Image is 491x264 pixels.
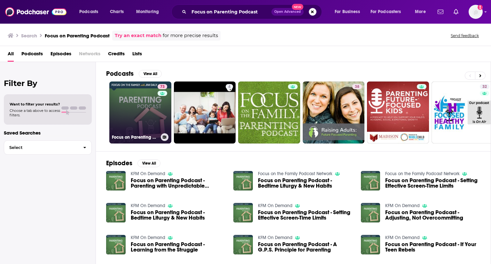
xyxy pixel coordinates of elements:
[5,6,66,18] img: Podchaser - Follow, Share and Rate Podcasts
[370,7,401,16] span: For Podcasters
[410,7,434,17] button: open menu
[292,4,303,10] span: New
[163,32,218,39] span: for more precise results
[106,171,126,190] a: Focus on Parenting Podcast - Parenting with Unpredictable Children
[189,7,271,17] input: Search podcasts, credits, & more...
[160,84,165,90] span: 73
[158,84,167,89] a: 73
[106,235,126,254] a: Focus on Parenting Podcast - Learning from the Struggle
[131,171,165,176] a: KFM On Demand
[8,49,14,62] a: All
[258,203,292,208] a: KFM On Demand
[106,203,126,222] img: Focus on Parenting Podcast - Bedtime Liturgy & New Habits
[435,6,446,17] a: Show notifications dropdown
[449,33,481,38] button: Send feedback
[330,7,368,17] button: open menu
[274,10,301,13] span: Open Advanced
[108,49,125,62] a: Credits
[385,203,420,208] a: KFM On Demand
[480,84,489,89] a: 32
[106,7,128,17] a: Charts
[415,7,426,16] span: More
[106,159,132,167] h2: Episodes
[131,178,226,189] a: Focus on Parenting Podcast - Parenting with Unpredictable Children
[131,203,165,208] a: KFM On Demand
[469,5,483,19] button: Show profile menu
[174,82,236,144] a: 4
[385,178,480,189] a: Focus on Parenting Podcast - Setting Effective Screen-Time Limits
[482,84,487,90] span: 32
[271,8,304,16] button: Open AdvancedNew
[110,7,124,16] span: Charts
[131,210,226,221] span: Focus on Parenting Podcast - Bedtime Liturgy & New Habits
[385,242,480,252] a: Focus on Parenting Podcast - If Your Teen Rebels
[303,82,365,144] a: 38
[385,235,420,240] a: KFM On Demand
[51,49,71,62] a: Episodes
[21,49,43,62] a: Podcasts
[233,235,253,254] img: Focus on Parenting Podcast - A G.P.S. Principle for Parenting
[233,203,253,222] img: Focus on Parenting Podcast - Setting Effective Screen-Time Limits
[21,33,37,39] h3: Search
[361,203,380,222] img: Focus on Parenting Podcast - Adjusting, Not Overcommitting
[469,5,483,19] span: Logged in as shcarlos
[258,171,332,176] a: Focus on the Family Podcast Network
[4,145,78,150] span: Select
[258,242,353,252] a: Focus on Parenting Podcast - A G.P.S. Principle for Parenting
[258,235,292,240] a: KFM On Demand
[258,178,353,189] span: Focus on Parenting Podcast - Bedtime Liturgy & New Habits
[361,171,380,190] img: Focus on Parenting Podcast - Setting Effective Screen-Time Limits
[233,171,253,190] img: Focus on Parenting Podcast - Bedtime Liturgy & New Habits
[469,5,483,19] img: User Profile
[75,7,106,17] button: open menu
[361,235,380,254] img: Focus on Parenting Podcast - If Your Teen Rebels
[10,102,60,106] span: Want to filter your results?
[106,70,162,78] a: PodcastsView All
[137,159,160,167] button: View All
[366,7,410,17] button: open menu
[106,159,160,167] a: EpisodesView All
[45,33,110,39] h3: Focus on Parenting Podcast
[79,49,100,62] span: Networks
[115,32,161,39] a: Try an exact match
[10,108,60,117] span: Choose a tab above to access filters.
[4,79,92,88] h2: Filter By
[335,7,360,16] span: For Business
[385,171,460,176] a: Focus on the Family Podcast Network
[4,140,92,155] button: Select
[258,210,353,221] a: Focus on Parenting Podcast - Setting Effective Screen-Time Limits
[136,7,159,16] span: Monitoring
[131,242,226,252] a: Focus on Parenting Podcast - Learning from the Struggle
[228,84,230,90] span: 4
[352,84,362,89] a: 38
[106,70,134,78] h2: Podcasts
[79,7,98,16] span: Podcasts
[385,210,480,221] a: Focus on Parenting Podcast - Adjusting, Not Overcommitting
[109,82,171,144] a: 73Focus on Parenting Podcast
[139,70,162,78] button: View All
[112,135,158,140] h3: Focus on Parenting Podcast
[132,7,167,17] button: open menu
[132,49,142,62] a: Lists
[177,4,328,19] div: Search podcasts, credits, & more...
[451,6,461,17] a: Show notifications dropdown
